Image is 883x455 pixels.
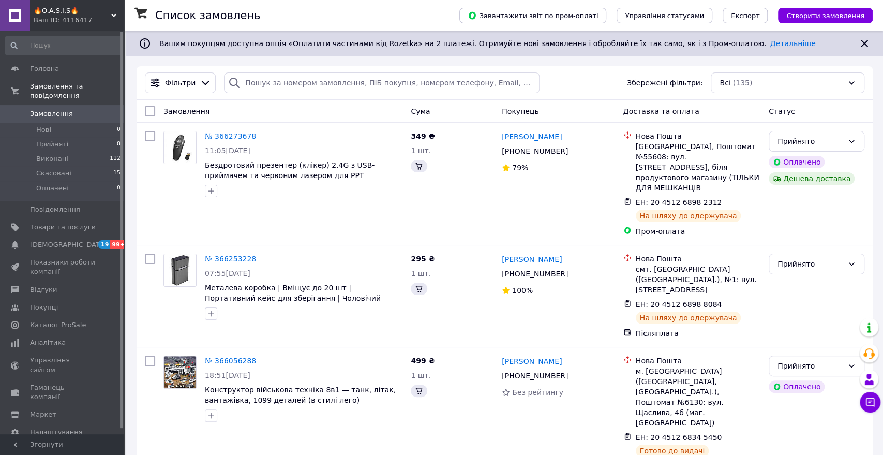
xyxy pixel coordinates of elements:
span: Оплачені [36,184,69,193]
span: Прийняті [36,140,68,149]
span: Головна [30,64,59,74]
span: [DEMOGRAPHIC_DATA] [30,240,107,249]
span: Аналітика [30,338,66,347]
div: смт. [GEOGRAPHIC_DATA] ([GEOGRAPHIC_DATA].), №1: вул. [STREET_ADDRESS] [636,264,760,295]
input: Пошук за номером замовлення, ПІБ покупця, номером телефону, Email, номером накладної [224,72,539,93]
span: Каталог ProSale [30,320,86,330]
span: Управління статусами [625,12,704,20]
span: Показники роботи компанії [30,258,96,276]
img: Фото товару [164,131,196,164]
div: [GEOGRAPHIC_DATA], Поштомат №55608: вул. [STREET_ADDRESS], біля продуктового магазину (ТІЛЬКИ ДЛЯ... [636,141,760,193]
div: м. [GEOGRAPHIC_DATA] ([GEOGRAPHIC_DATA], [GEOGRAPHIC_DATA].), Поштомат №6130: вул. Щаслива, 4б (м... [636,366,760,428]
span: Відгуки [30,285,57,295]
a: Конструктор військова техніка 8в1 — танк, літак, вантажівка, 1099 деталей (в стилі лего) [205,386,396,404]
button: Завантажити звіт по пром-оплаті [459,8,606,23]
span: Маркет [30,410,56,419]
a: Фото товару [163,356,197,389]
span: 8 [117,140,121,149]
span: Товари та послуги [30,223,96,232]
a: Детальніше [770,39,816,48]
span: Без рейтингу [512,388,563,397]
span: Вашим покупцям доступна опція «Оплатити частинами від Rozetka» на 2 платежі. Отримуйте нові замов... [159,39,815,48]
span: 19 [98,240,110,249]
a: № 366253228 [205,255,256,263]
span: Управління сайтом [30,356,96,374]
div: На шляху до одержувача [636,210,741,222]
span: 100% [512,286,533,295]
span: Налаштування [30,428,83,437]
span: Замовлення [163,107,209,115]
div: Оплачено [769,380,825,393]
div: Ваш ID: 4116417 [34,16,124,25]
span: (135) [733,79,753,87]
div: Пром-оплата [636,226,760,237]
span: 499 ₴ [411,357,435,365]
span: 79% [512,164,528,172]
span: 1 шт. [411,146,431,155]
div: [PHONE_NUMBER] [500,369,570,383]
span: 295 ₴ [411,255,435,263]
div: Прийнято [777,136,843,147]
a: [PERSON_NAME] [502,356,562,366]
span: 07:55[DATE] [205,269,250,277]
img: Фото товару [164,254,196,286]
span: Покупець [502,107,538,115]
div: Прийнято [777,360,843,372]
span: Всі [720,78,730,88]
a: Фото товару [163,131,197,164]
span: 🔥O.A.S.I.S🔥 [34,6,111,16]
span: Створити замовлення [786,12,864,20]
span: 1 шт. [411,371,431,379]
button: Створити замовлення [778,8,873,23]
h1: Список замовлень [155,9,260,22]
img: Фото товару [164,356,196,388]
div: Дешева доставка [769,172,855,185]
span: 1 шт. [411,269,431,277]
span: Замовлення та повідомлення [30,82,124,100]
div: [PHONE_NUMBER] [500,144,570,158]
a: № 366273678 [205,132,256,140]
span: 99+ [110,240,127,249]
a: Фото товару [163,254,197,287]
a: Створити замовлення [768,11,873,19]
span: ЕН: 20 4512 6898 2312 [636,198,722,207]
span: 18:51[DATE] [205,371,250,379]
span: 349 ₴ [411,132,435,140]
span: ЕН: 20 4512 6834 5450 [636,433,722,442]
span: 11:05[DATE] [205,146,250,155]
span: Доставка та оплата [623,107,699,115]
div: [PHONE_NUMBER] [500,267,570,281]
span: Фільтри [165,78,196,88]
span: ЕН: 20 4512 6898 8084 [636,300,722,309]
div: Оплачено [769,156,825,168]
button: Чат з покупцем [860,392,880,413]
span: Замовлення [30,109,73,119]
a: Металева коробка | Вміщує до 20 шт | Портативний кейс для зберігання | Чоловічий аксесуар | Футля... [205,284,381,313]
input: Пошук [5,36,122,55]
span: Статус [769,107,795,115]
span: Виконані [36,154,68,164]
a: [PERSON_NAME] [502,131,562,142]
a: № 366056288 [205,357,256,365]
div: Прийнято [777,258,843,270]
div: Нова Пошта [636,131,760,141]
span: Збережені фільтри: [627,78,702,88]
span: Скасовані [36,169,71,178]
div: На шляху до одержувача [636,312,741,324]
a: Бездротовий презентер (клікер) 2.4G з USB-приймачем та червоним лазером для PPT [205,161,375,180]
span: Покупці [30,303,58,312]
span: 15 [113,169,121,178]
button: Експорт [723,8,768,23]
span: Експорт [731,12,760,20]
span: Повідомлення [30,205,80,214]
span: 0 [117,184,121,193]
button: Управління статусами [617,8,712,23]
div: Нова Пошта [636,254,760,264]
div: Нова Пошта [636,356,760,366]
a: [PERSON_NAME] [502,254,562,265]
span: 0 [117,125,121,135]
span: Cума [411,107,430,115]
